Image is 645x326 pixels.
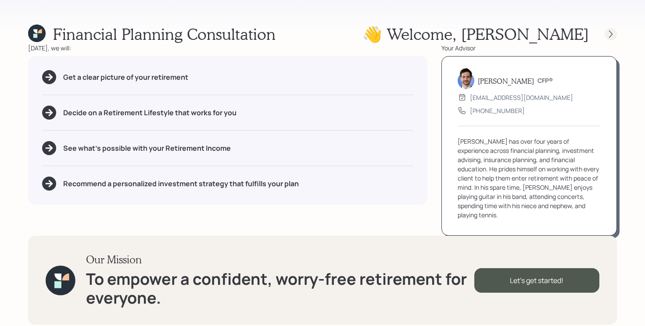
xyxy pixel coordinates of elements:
[362,25,589,43] h1: 👋 Welcome , [PERSON_NAME]
[63,144,231,152] h5: See what's possible with your Retirement Income
[53,25,276,43] h1: Financial Planning Consultation
[470,106,525,115] div: [PHONE_NUMBER]
[470,93,573,102] div: [EMAIL_ADDRESS][DOMAIN_NAME]
[474,268,599,293] div: Let's get started!
[478,77,534,85] h5: [PERSON_NAME]
[86,253,474,266] h3: Our Mission
[86,269,474,307] h1: To empower a confident, worry-free retirement for everyone.
[63,73,188,81] h5: Get a clear picture of your retirement
[458,137,601,220] div: [PERSON_NAME] has over four years of experience across financial planning, investment advising, i...
[28,43,427,53] div: [DATE], we will:
[63,180,299,188] h5: Recommend a personalized investment strategy that fulfills your plan
[537,77,553,85] h6: CFP®
[458,68,474,89] img: jonah-coleman-headshot.png
[63,109,236,117] h5: Decide on a Retirement Lifestyle that works for you
[441,43,617,53] div: Your Advisor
